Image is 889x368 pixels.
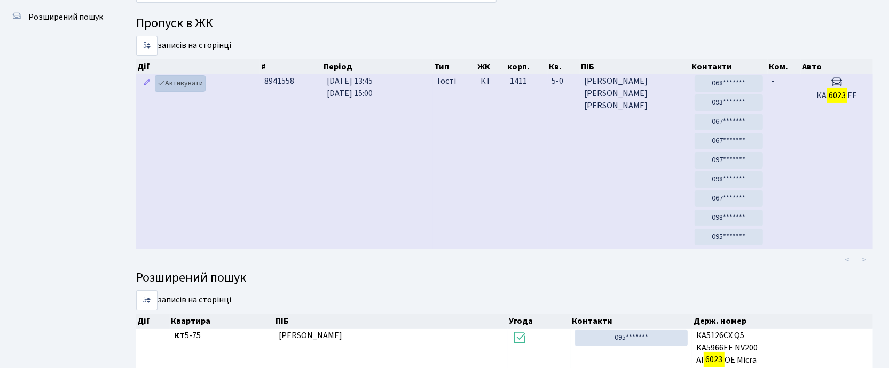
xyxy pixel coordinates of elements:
[170,314,275,329] th: Квартира
[136,59,260,74] th: Дії
[433,59,476,74] th: Тип
[136,16,873,31] h4: Пропуск в ЖК
[693,314,874,329] th: Держ. номер
[801,59,873,74] th: Авто
[805,91,869,101] h5: КА ЕЕ
[481,75,501,87] span: КТ
[274,314,508,329] th: ПІБ
[584,75,686,112] span: [PERSON_NAME] [PERSON_NAME] [PERSON_NAME]
[476,59,506,74] th: ЖК
[327,75,373,99] span: [DATE] 13:45 [DATE] 15:00
[768,59,801,74] th: Ком.
[174,330,270,342] span: 5-75
[437,75,456,87] span: Гості
[28,11,103,23] span: Розширений пошук
[136,290,231,310] label: записів на сторінці
[322,59,433,74] th: Період
[174,330,185,341] b: КТ
[571,314,692,329] th: Контакти
[136,270,873,286] h4: Розширений пошук
[155,75,206,92] a: Активувати
[827,88,847,103] mark: 6023
[548,59,580,74] th: Кв.
[140,75,153,92] a: Редагувати
[279,330,342,341] span: [PERSON_NAME]
[690,59,768,74] th: Контакти
[260,59,322,74] th: #
[506,59,548,74] th: корп.
[508,314,571,329] th: Угода
[5,6,112,28] a: Розширений пошук
[704,352,724,367] mark: 6023
[264,75,294,87] span: 8941558
[136,36,231,56] label: записів на сторінці
[580,59,690,74] th: ПІБ
[772,75,775,87] span: -
[552,75,576,87] span: 5-0
[136,314,170,329] th: Дії
[136,290,158,310] select: записів на сторінці
[510,75,527,87] span: 1411
[136,36,158,56] select: записів на сторінці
